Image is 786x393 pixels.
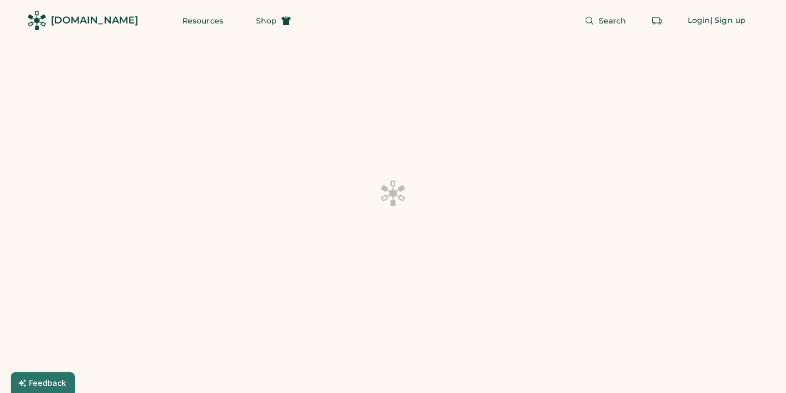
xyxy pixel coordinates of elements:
iframe: Front Chat [734,344,781,391]
span: Shop [256,17,277,25]
button: Resources [169,10,236,32]
img: Rendered Logo - Screens [27,11,46,30]
button: Search [571,10,640,32]
button: Retrieve an order [646,10,668,32]
div: Login [688,15,711,26]
img: Platens-Black-Loader-Spin-rich%20black.webp [380,180,406,207]
span: Search [599,17,627,25]
button: Shop [243,10,304,32]
div: [DOMAIN_NAME] [51,14,138,27]
div: | Sign up [710,15,746,26]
